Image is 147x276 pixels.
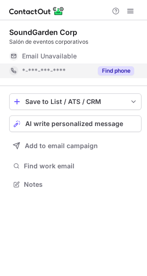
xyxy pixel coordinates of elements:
div: SoundGarden Corp [9,28,77,37]
span: Find work email [24,162,138,170]
div: Salón de eventos corporativos [9,38,141,46]
span: Add to email campaign [25,142,98,149]
button: Find work email [9,160,141,172]
div: Save to List / ATS / CRM [25,98,125,105]
button: Reveal Button [98,66,134,75]
span: Email Unavailable [22,52,77,60]
span: AI write personalized message [25,120,123,127]
button: Notes [9,178,141,191]
span: Notes [24,180,138,189]
button: AI write personalized message [9,115,141,132]
button: save-profile-one-click [9,93,141,110]
button: Add to email campaign [9,138,141,154]
img: ContactOut v5.3.10 [9,6,64,17]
